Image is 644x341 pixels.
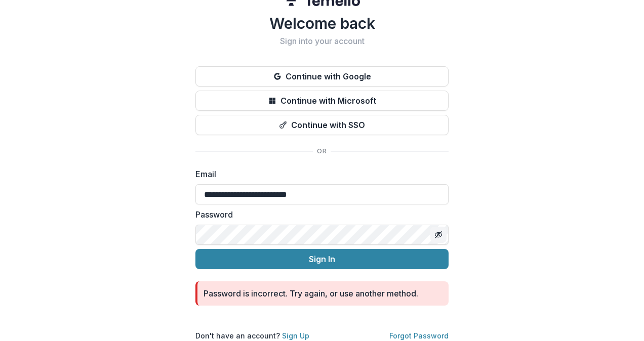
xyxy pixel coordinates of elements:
button: Sign In [195,249,449,269]
h1: Welcome back [195,14,449,32]
p: Don't have an account? [195,330,309,341]
button: Continue with SSO [195,115,449,135]
h2: Sign into your account [195,36,449,46]
label: Email [195,168,442,180]
label: Password [195,208,442,221]
button: Continue with Google [195,66,449,87]
button: Continue with Microsoft [195,91,449,111]
div: Password is incorrect. Try again, or use another method. [204,287,418,300]
a: Sign Up [282,331,309,340]
a: Forgot Password [389,331,449,340]
button: Toggle password visibility [430,227,447,243]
